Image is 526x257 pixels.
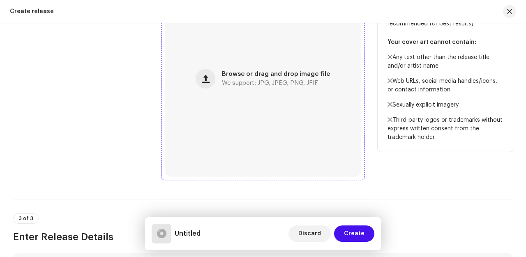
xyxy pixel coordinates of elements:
[298,225,321,242] span: Discard
[13,230,513,243] h3: Enter Release Details
[388,116,503,142] p: Third-party logos or trademarks without express written consent from the trademark holder
[388,77,503,94] p: Web URLs, social media handles/icons, or contact information
[222,80,318,86] span: We support: JPG, JPEG, PNG, JFIF
[175,229,201,239] h5: Untitled
[388,101,503,109] p: Sexually explicit imagery
[288,225,331,242] button: Discard
[388,38,503,47] p: Your cover art cannot contain:
[388,53,503,71] p: Any text other than the release title and/or artist name
[344,225,365,242] span: Create
[334,225,374,242] button: Create
[222,71,330,77] span: Browse or drag and drop image file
